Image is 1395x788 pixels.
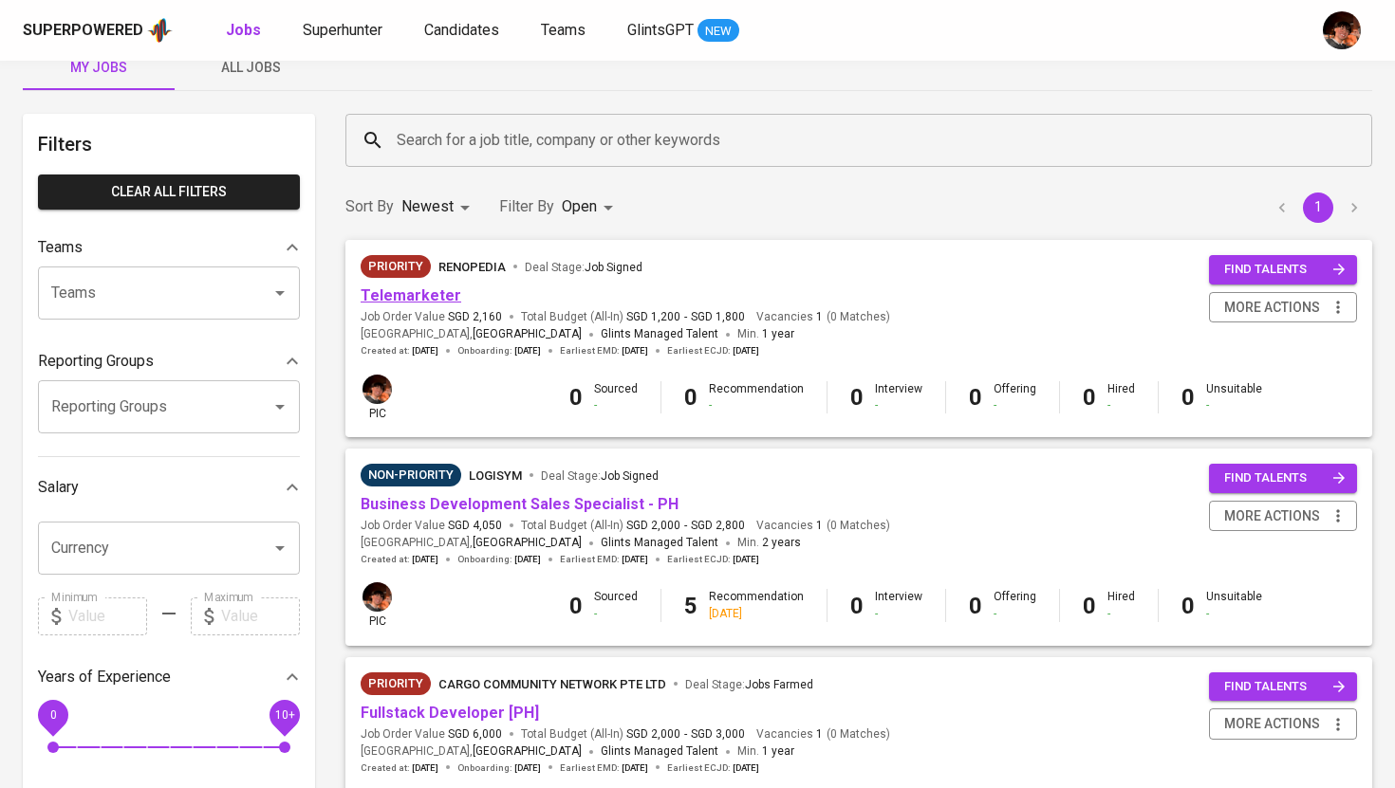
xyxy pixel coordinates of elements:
p: Sort By [345,195,394,218]
span: [DATE] [622,761,648,775]
div: Interview [875,381,922,413]
span: SGD 4,050 [448,518,502,534]
span: 10+ [274,707,294,721]
div: - [1206,606,1262,622]
span: [GEOGRAPHIC_DATA] , [361,742,582,761]
div: - [1206,397,1262,413]
span: Glints Managed Talent [601,327,718,340]
span: LogiSYM [469,468,522,483]
p: Teams [38,236,83,259]
span: Teams [541,21,586,39]
span: 1 [813,726,823,742]
span: Min. [737,536,801,549]
div: Sourced [594,381,638,413]
span: Total Budget (All-In) [521,726,745,742]
div: Sourced [594,589,638,621]
div: pic [361,373,394,422]
span: SGD 2,000 [626,518,680,534]
a: Superpoweredapp logo [23,16,173,45]
span: more actions [1224,504,1320,528]
span: Created at : [361,553,438,566]
button: find talents [1209,672,1357,702]
h6: Filters [38,129,300,159]
b: 0 [1083,384,1096,411]
span: Deal Stage : [541,469,659,483]
span: Deal Stage : [685,678,813,691]
div: pic [361,580,394,630]
img: diemas@glints.com [1323,11,1361,49]
span: Created at : [361,344,438,357]
a: Teams [541,19,589,43]
span: Job Signed [601,469,659,483]
span: [DATE] [412,344,438,357]
b: 0 [684,384,697,411]
div: - [875,397,922,413]
a: GlintsGPT NEW [627,19,739,43]
span: My Jobs [34,56,163,80]
div: Superpowered [23,20,143,42]
span: more actions [1224,296,1320,320]
span: [GEOGRAPHIC_DATA] [473,325,582,344]
span: [GEOGRAPHIC_DATA] [473,742,582,761]
span: renopedia [438,260,506,274]
a: Telemarketer [361,286,461,304]
button: find talents [1209,464,1357,493]
div: Recommendation [709,589,804,621]
button: Open [267,535,293,561]
span: find talents [1224,676,1346,698]
span: Onboarding : [457,761,541,775]
a: Candidates [424,19,503,43]
button: more actions [1209,708,1357,740]
div: Hired [1107,381,1135,413]
nav: pagination navigation [1264,192,1372,223]
b: 0 [1181,384,1195,411]
button: more actions [1209,292,1357,323]
span: Total Budget (All-In) [521,309,745,325]
span: [GEOGRAPHIC_DATA] , [361,534,582,553]
p: Reporting Groups [38,350,154,373]
span: 1 [813,309,823,325]
span: Job Signed [585,261,642,274]
span: 1 [813,518,823,534]
button: more actions [1209,501,1357,532]
span: Total Budget (All-In) [521,518,745,534]
span: Earliest EMD : [560,344,648,357]
span: Earliest EMD : [560,761,648,775]
span: [GEOGRAPHIC_DATA] [473,534,582,553]
span: SGD 6,000 [448,726,502,742]
span: [DATE] [733,761,759,775]
a: Superhunter [303,19,386,43]
span: Vacancies ( 0 Matches ) [756,309,890,325]
b: Jobs [226,21,261,39]
div: Years of Experience [38,658,300,696]
span: find talents [1224,259,1346,281]
span: [DATE] [622,344,648,357]
span: Deal Stage : [525,261,642,274]
span: SGD 2,000 [626,726,680,742]
span: Job Order Value [361,726,502,742]
a: Fullstack Developer [PH] [361,704,539,722]
span: [GEOGRAPHIC_DATA] , [361,325,582,344]
span: Job Order Value [361,309,502,325]
span: Priority [361,257,431,276]
b: 0 [850,384,864,411]
b: 0 [1181,593,1195,619]
div: Client Priority, More Profiles Required [361,672,431,695]
span: Jobs Farmed [745,678,813,691]
div: Newest [401,190,476,225]
span: [DATE] [733,553,759,566]
span: Onboarding : [457,344,541,357]
span: Earliest ECJD : [667,553,759,566]
img: app logo [147,16,173,45]
span: Earliest ECJD : [667,761,759,775]
p: Salary [38,476,79,499]
div: - [994,397,1036,413]
button: find talents [1209,255,1357,284]
img: diemas@glints.com [363,375,392,404]
div: Hired [1107,589,1135,621]
span: [DATE] [733,344,759,357]
b: 0 [850,593,864,619]
span: [DATE] [622,553,648,566]
span: - [684,309,687,325]
span: [DATE] [514,761,541,775]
